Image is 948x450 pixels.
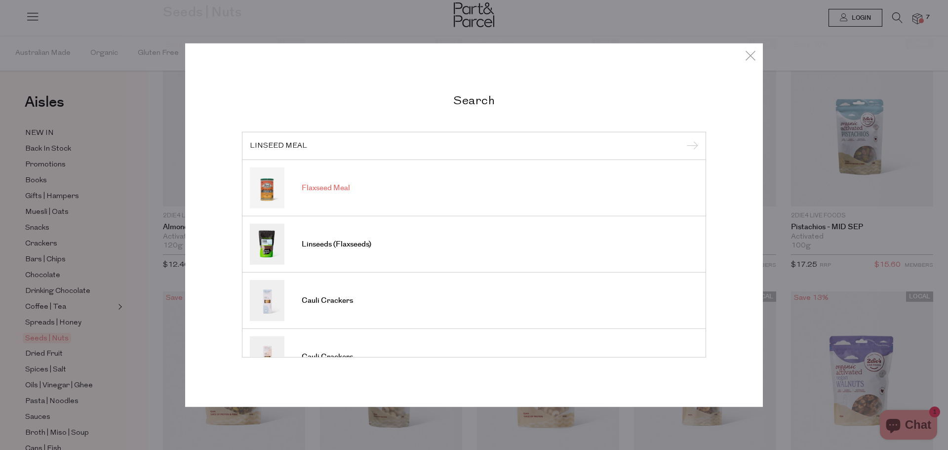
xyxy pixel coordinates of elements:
h2: Search [242,92,706,107]
a: Cauli Crackers [250,336,698,377]
span: Cauli Crackers [302,352,353,362]
span: Linseeds (Flaxseeds) [302,240,371,249]
span: Cauli Crackers [302,296,353,306]
img: Cauli Crackers [250,280,284,321]
input: Search [250,142,698,149]
img: Flaxseed Meal [250,167,284,208]
a: Linseeds (Flaxseeds) [250,224,698,265]
img: Cauli Crackers [250,336,284,377]
a: Cauli Crackers [250,280,698,321]
span: Flaxseed Meal [302,183,350,193]
a: Flaxseed Meal [250,167,698,208]
img: Linseeds (Flaxseeds) [250,224,284,265]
